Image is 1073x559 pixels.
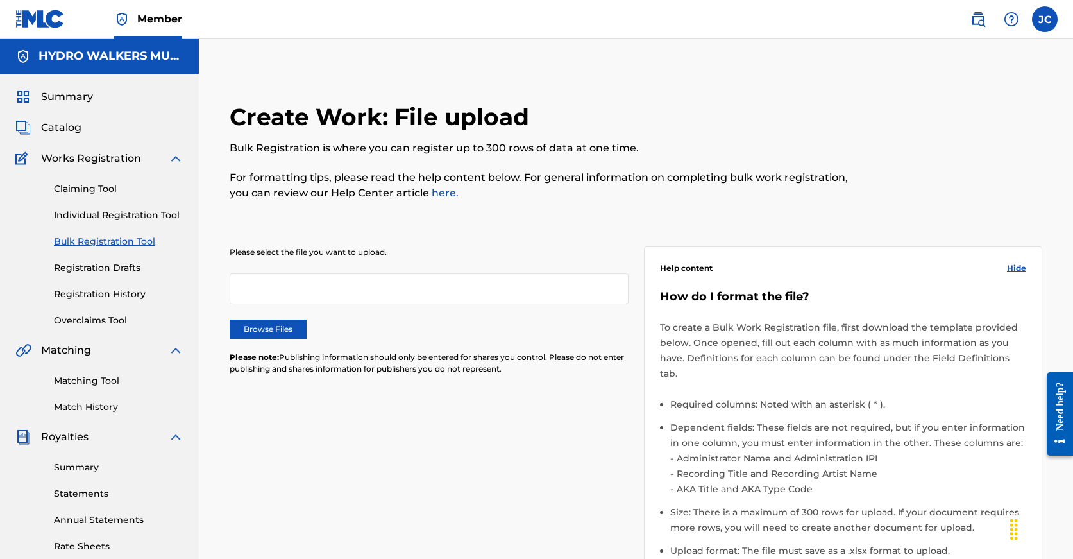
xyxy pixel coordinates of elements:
[15,429,31,445] img: Royalties
[230,141,856,156] p: Bulk Registration is where you can register up to 300 rows of data at one time.
[15,151,32,166] img: Works Registration
[673,481,1027,497] li: AKA Title and AKA Type Code
[15,49,31,64] img: Accounts
[54,487,183,501] a: Statements
[970,12,986,27] img: search
[230,352,629,375] p: Publishing information should only be entered for shares you control. Please do not enter publish...
[54,540,183,553] a: Rate Sheets
[230,246,629,258] p: Please select the file you want to upload.
[38,49,183,64] h5: HYDRO WALKERS MUSIC
[230,320,307,339] label: Browse Files
[15,120,31,135] img: Catalog
[1004,510,1024,549] div: Drag
[54,374,183,388] a: Matching Tool
[670,420,1027,504] li: Dependent fields: These fields are not required, but if you enter information in one column, you ...
[54,288,183,301] a: Registration History
[41,89,93,105] span: Summary
[168,343,183,358] img: expand
[114,12,130,27] img: Top Rightsholder
[673,466,1027,481] li: Recording Title and Recording Artist Name
[15,10,65,28] img: MLC Logo
[15,343,31,358] img: Matching
[15,120,81,135] a: CatalogCatalog
[670,504,1027,543] li: Size: There is a maximum of 300 rows for upload. If your document requires more rows, you will ne...
[670,543,1027,558] li: Upload format: The file must save as a .xlsx format to upload.
[999,6,1024,32] div: Help
[230,103,536,132] h2: Create Work: File upload
[168,151,183,166] img: expand
[15,89,31,105] img: Summary
[230,170,856,201] p: For formatting tips, please read the help content below. For general information on completing bu...
[660,262,713,274] span: Help content
[168,429,183,445] img: expand
[54,235,183,248] a: Bulk Registration Tool
[54,513,183,527] a: Annual Statements
[1037,359,1073,469] iframe: Resource Center
[54,182,183,196] a: Claiming Tool
[41,343,91,358] span: Matching
[54,461,183,474] a: Summary
[54,261,183,275] a: Registration Drafts
[660,320,1027,381] p: To create a Bulk Work Registration file, first download the template provided below. Once opened,...
[429,187,459,199] a: here.
[230,352,279,362] span: Please note:
[41,120,81,135] span: Catalog
[965,6,991,32] a: Public Search
[660,289,1027,304] h5: How do I format the file?
[15,89,93,105] a: SummarySummary
[670,397,1027,420] li: Required columns: Noted with an asterisk ( * ).
[673,451,1027,466] li: Administrator Name and Administration IPI
[1009,497,1073,559] iframe: Chat Widget
[41,151,141,166] span: Works Registration
[1032,6,1058,32] div: User Menu
[1004,12,1019,27] img: help
[41,429,89,445] span: Royalties
[54,209,183,222] a: Individual Registration Tool
[137,12,182,26] span: Member
[54,400,183,414] a: Match History
[54,314,183,327] a: Overclaims Tool
[1007,262,1026,274] span: Hide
